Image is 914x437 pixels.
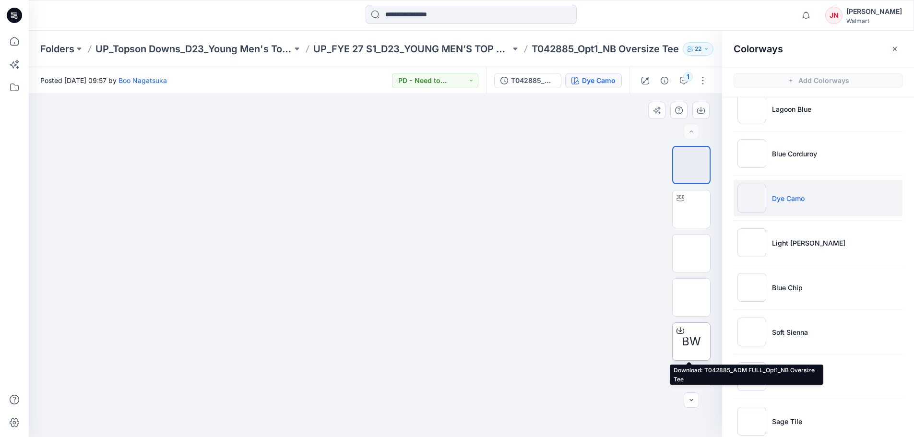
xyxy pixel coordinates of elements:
[772,149,817,159] p: Blue Corduroy
[313,42,510,56] a: UP_FYE 27 S1_D23_YOUNG MEN’S TOP TOPSON DOWNS
[737,362,766,391] img: Vanilla Dream
[565,73,622,88] button: Dye Camo
[695,44,701,54] p: 22
[676,73,691,88] button: 1
[511,75,555,86] div: T042885_ADM FULL_Opt1_NB Oversize Tee
[846,6,902,17] div: [PERSON_NAME]
[737,139,766,168] img: Blue Corduroy
[734,43,783,55] h2: Colorways
[532,42,679,56] p: T042885_Opt1_NB Oversize Tee
[657,73,672,88] button: Details
[772,238,845,248] p: Light [PERSON_NAME]
[494,73,561,88] button: T042885_ADM FULL_Opt1_NB Oversize Tee
[119,76,167,84] a: Boo Nagatsuka
[737,184,766,213] img: Dye Camo
[582,75,616,86] div: Dye Camo
[683,72,693,82] div: 1
[772,193,805,203] p: Dye Camo
[772,283,803,293] p: Blue Chip
[737,94,766,123] img: Lagoon Blue
[825,7,843,24] div: JN
[772,416,802,426] p: Sage Tile
[737,228,766,257] img: Light Heather Grey
[682,333,701,350] span: BW
[772,104,811,114] p: Lagoon Blue
[683,42,713,56] button: 22
[40,75,167,85] span: Posted [DATE] 09:57 by
[737,407,766,436] img: Sage Tile
[737,318,766,346] img: Soft Sienna
[737,273,766,302] img: Blue Chip
[772,327,808,337] p: Soft Sienna
[772,372,816,382] p: Vanilla Dream
[95,42,292,56] a: UP_Topson Downs_D23_Young Men's Tops
[40,42,74,56] a: Folders
[846,17,902,24] div: Walmart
